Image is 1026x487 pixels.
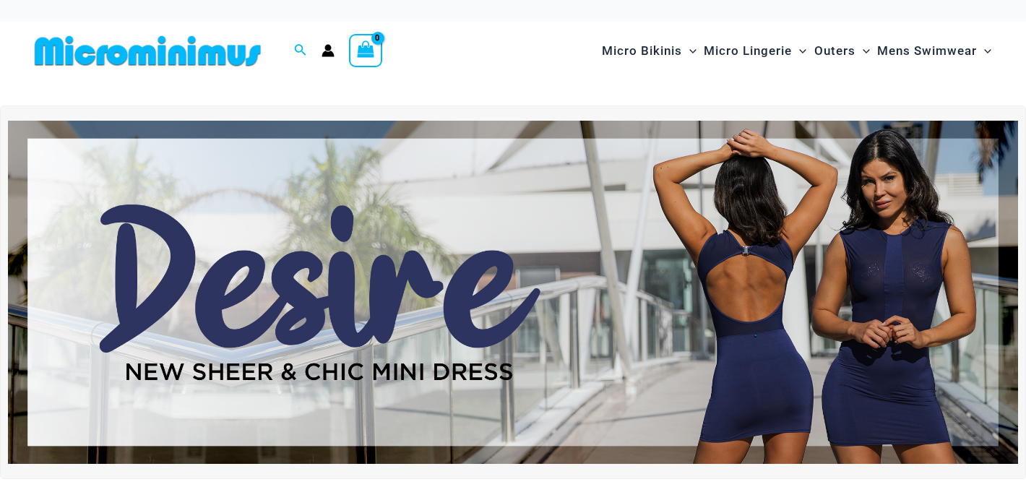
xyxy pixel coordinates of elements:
[874,29,995,73] a: Mens SwimwearMenu ToggleMenu Toggle
[977,33,991,69] span: Menu Toggle
[596,27,997,75] nav: Site Navigation
[792,33,806,69] span: Menu Toggle
[814,33,855,69] span: Outers
[322,44,335,57] a: Account icon link
[602,33,682,69] span: Micro Bikinis
[29,35,267,67] img: MM SHOP LOGO FLAT
[294,42,307,60] a: Search icon link
[811,29,874,73] a: OutersMenu ToggleMenu Toggle
[349,34,382,67] a: View Shopping Cart, empty
[598,29,700,73] a: Micro BikinisMenu ToggleMenu Toggle
[855,33,870,69] span: Menu Toggle
[682,33,697,69] span: Menu Toggle
[877,33,977,69] span: Mens Swimwear
[8,121,1018,464] img: Desire me Navy Dress
[704,33,792,69] span: Micro Lingerie
[700,29,810,73] a: Micro LingerieMenu ToggleMenu Toggle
